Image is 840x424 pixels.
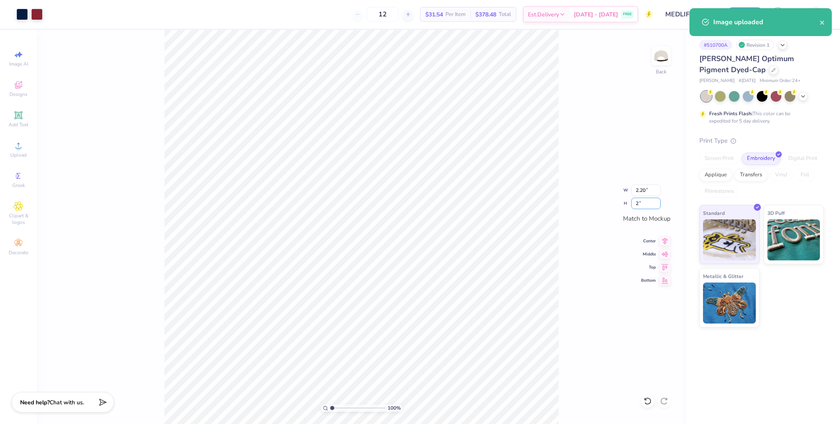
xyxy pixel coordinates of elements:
div: Vinyl [770,169,793,181]
div: Foil [795,169,815,181]
span: Bottom [641,278,656,283]
div: Revision 1 [736,40,774,50]
span: Image AI [9,61,28,67]
span: Clipart & logos [4,212,33,226]
span: Designs [9,91,27,98]
span: Upload [10,152,27,158]
button: close [819,17,825,27]
span: Top [641,264,656,270]
div: Back [656,68,667,75]
span: Add Text [9,121,28,128]
div: Screen Print [699,153,739,165]
span: FREE [623,11,632,17]
div: Print Type [699,136,824,146]
span: Center [641,238,656,244]
span: Est. Delivery [528,10,559,19]
span: Decorate [9,249,28,256]
div: Transfers [735,169,767,181]
span: Standard [703,209,725,217]
img: Metallic & Glitter [703,283,756,324]
input: Untitled Design [659,6,719,23]
span: Metallic & Glitter [703,272,744,280]
div: This color can be expedited for 5 day delivery. [709,110,810,125]
span: Total [499,10,511,19]
input: – – [367,7,399,22]
div: Embroidery [742,153,781,165]
img: 3D Puff [767,219,820,260]
div: Image uploaded [713,17,819,27]
strong: Fresh Prints Flash: [709,110,753,117]
strong: Need help? [20,399,50,406]
span: [DATE] - [DATE] [574,10,618,19]
span: 3D Puff [767,209,785,217]
img: Standard [703,219,756,260]
span: $31.54 [425,10,443,19]
img: Back [653,48,669,64]
span: Middle [641,251,656,257]
span: [PERSON_NAME] [699,78,735,84]
div: Applique [699,169,732,181]
span: Greek [12,182,25,189]
span: [PERSON_NAME] Optimum Pigment Dyed-Cap [699,54,794,75]
span: 100 % [388,404,401,412]
div: Rhinestones [699,185,739,198]
span: Chat with us. [50,399,84,406]
span: Per Item [445,10,466,19]
span: $378.48 [475,10,496,19]
div: # 510700A [699,40,732,50]
span: Minimum Order: 24 + [760,78,801,84]
span: # [DATE] [739,78,756,84]
div: Digital Print [783,153,823,165]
